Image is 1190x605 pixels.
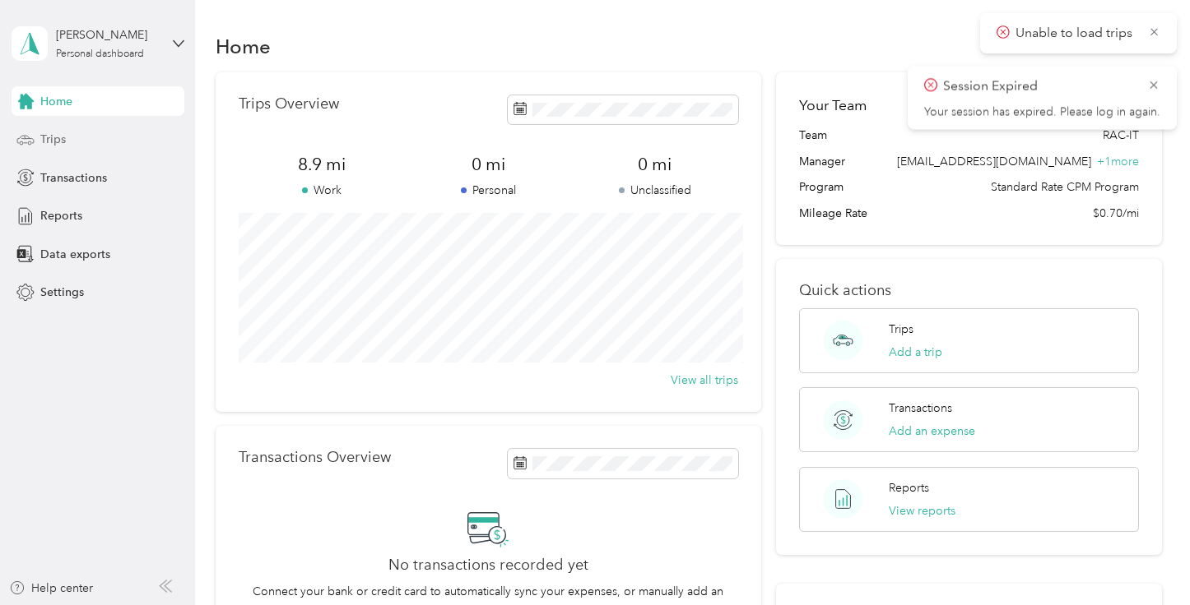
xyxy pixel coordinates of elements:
[897,155,1091,169] span: [EMAIL_ADDRESS][DOMAIN_NAME]
[388,557,588,574] h2: No transactions recorded yet
[239,95,339,113] p: Trips Overview
[239,449,391,466] p: Transactions Overview
[889,502,955,520] button: View reports
[889,479,929,496] p: Reports
[40,169,107,187] span: Transactions
[9,580,93,597] button: Help center
[889,399,952,417] p: Transactions
[889,344,942,361] button: Add a trip
[1093,205,1139,222] span: $0.70/mi
[40,284,84,301] span: Settings
[405,182,571,199] p: Personal
[889,423,975,440] button: Add an expense
[239,182,405,199] p: Work
[40,131,66,148] span: Trips
[56,49,144,59] div: Personal dashboard
[40,246,110,263] span: Data exports
[239,153,405,176] span: 8.9 mi
[1098,513,1190,605] iframe: Everlance-gr Chat Button Frame
[991,178,1139,196] span: Standard Rate CPM Program
[572,182,738,199] p: Unclassified
[799,153,845,170] span: Manager
[1016,23,1137,44] p: Unable to load trips
[56,26,159,44] div: [PERSON_NAME]
[1097,155,1139,169] span: + 1 more
[40,207,82,224] span: Reports
[216,38,271,55] h1: Home
[671,372,738,389] button: View all trips
[799,178,844,196] span: Program
[943,76,1136,97] p: Session Expired
[799,205,867,222] span: Mileage Rate
[1103,127,1139,144] span: RAC-IT
[40,93,72,110] span: Home
[799,282,1139,299] p: Quick actions
[799,127,827,144] span: Team
[889,321,913,338] p: Trips
[924,105,1160,120] p: Your session has expired. Please log in again.
[799,95,867,116] h2: Your Team
[405,153,571,176] span: 0 mi
[572,153,738,176] span: 0 mi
